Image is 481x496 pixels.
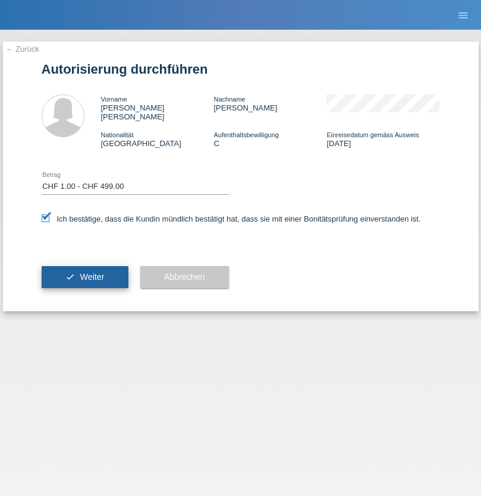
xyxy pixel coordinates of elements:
[42,266,128,289] button: check Weiter
[164,272,205,282] span: Abbrechen
[213,96,245,103] span: Nachname
[6,45,39,53] a: ← Zurück
[42,214,421,223] label: Ich bestätige, dass die Kundin mündlich bestätigt hat, dass sie mit einer Bonitätsprüfung einvers...
[213,94,326,112] div: [PERSON_NAME]
[213,130,326,148] div: C
[101,94,214,121] div: [PERSON_NAME] [PERSON_NAME]
[457,10,469,21] i: menu
[213,131,278,138] span: Aufenthaltsbewilligung
[326,131,419,138] span: Einreisedatum gemäss Ausweis
[80,272,104,282] span: Weiter
[451,11,475,18] a: menu
[101,131,134,138] span: Nationalität
[42,62,440,77] h1: Autorisierung durchführen
[326,130,439,148] div: [DATE]
[140,266,229,289] button: Abbrechen
[65,272,75,282] i: check
[101,130,214,148] div: [GEOGRAPHIC_DATA]
[101,96,127,103] span: Vorname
